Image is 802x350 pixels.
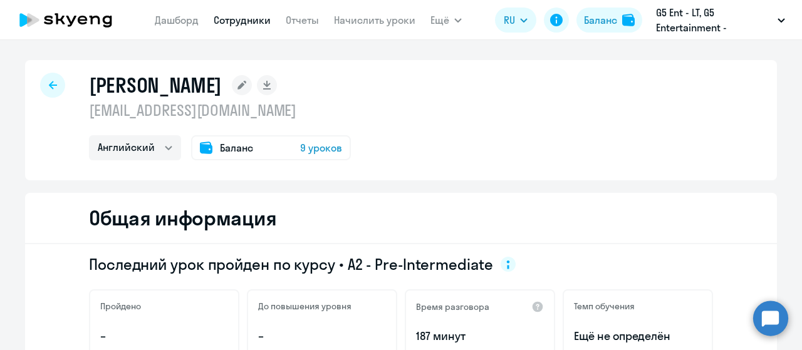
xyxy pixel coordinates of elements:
[89,254,493,274] span: Последний урок пройден по курсу • A2 - Pre-Intermediate
[504,13,515,28] span: RU
[100,301,141,312] h5: Пройдено
[286,14,319,26] a: Отчеты
[584,13,617,28] div: Баланс
[430,8,462,33] button: Ещё
[576,8,642,33] button: Балансbalance
[214,14,271,26] a: Сотрудники
[574,328,702,344] span: Ещё не определён
[89,100,351,120] p: [EMAIL_ADDRESS][DOMAIN_NAME]
[89,73,222,98] h1: [PERSON_NAME]
[622,14,635,26] img: balance
[416,328,544,344] p: 187 минут
[300,140,342,155] span: 9 уроков
[430,13,449,28] span: Ещё
[100,328,228,344] p: –
[258,328,386,344] p: –
[220,140,253,155] span: Баланс
[155,14,199,26] a: Дашборд
[495,8,536,33] button: RU
[416,301,489,312] h5: Время разговора
[656,5,773,35] p: G5 Ent - LT, G5 Entertainment - [GEOGRAPHIC_DATA] / G5 Holdings LTD
[89,205,276,230] h2: Общая информация
[334,14,415,26] a: Начислить уроки
[650,5,791,35] button: G5 Ent - LT, G5 Entertainment - [GEOGRAPHIC_DATA] / G5 Holdings LTD
[258,301,352,312] h5: До повышения уровня
[574,301,635,312] h5: Темп обучения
